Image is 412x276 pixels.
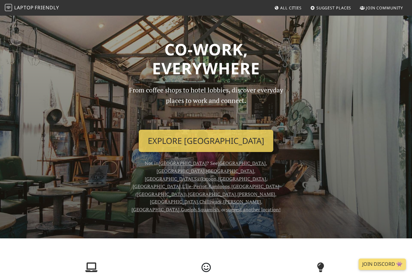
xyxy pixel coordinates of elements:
[194,175,217,182] a: Saskatoon
[157,168,204,174] a: [GEOGRAPHIC_DATA]
[366,5,403,11] span: Join Community
[226,206,280,213] a: suggest another location!
[206,168,254,174] a: [GEOGRAPHIC_DATA]
[237,191,275,197] a: [PERSON_NAME]
[218,175,266,182] a: [GEOGRAPHIC_DATA]
[38,40,374,78] h1: Co-work, Everywhere
[208,183,230,190] a: Kamloops
[357,2,405,13] a: Join Community
[139,130,273,152] a: Explore [GEOGRAPHIC_DATA]
[145,175,193,182] a: [GEOGRAPHIC_DATA]
[124,85,288,125] p: From coffee shops to hotel lobbies, discover everyday places to work and connect.
[272,2,304,13] a: All Cities
[132,160,280,213] span: Not in ? See , , , , , , , , , , , , , , , , , , or
[198,206,219,213] a: Squamish
[5,3,59,13] a: LaptopFriendly LaptopFriendly
[159,160,207,166] a: [GEOGRAPHIC_DATA]
[182,183,207,190] a: L'Île-Perrot
[359,259,406,270] a: Join Discord 👾
[181,206,196,213] a: Guelph
[35,4,59,11] span: Friendly
[218,160,266,166] a: [GEOGRAPHIC_DATA]
[14,4,34,11] span: Laptop
[132,206,179,213] a: [GEOGRAPHIC_DATA]
[135,183,279,197] a: [GEOGRAPHIC_DATA] ([GEOGRAPHIC_DATA])
[5,4,12,11] img: LaptopFriendly
[188,191,236,197] a: [GEOGRAPHIC_DATA]
[280,5,302,11] span: All Cities
[199,198,222,205] a: Chilliwack
[308,2,354,13] a: Suggest Places
[316,5,351,11] span: Suggest Places
[133,183,181,190] a: [GEOGRAPHIC_DATA]
[223,198,261,205] a: [PERSON_NAME]
[150,198,198,205] a: [GEOGRAPHIC_DATA]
